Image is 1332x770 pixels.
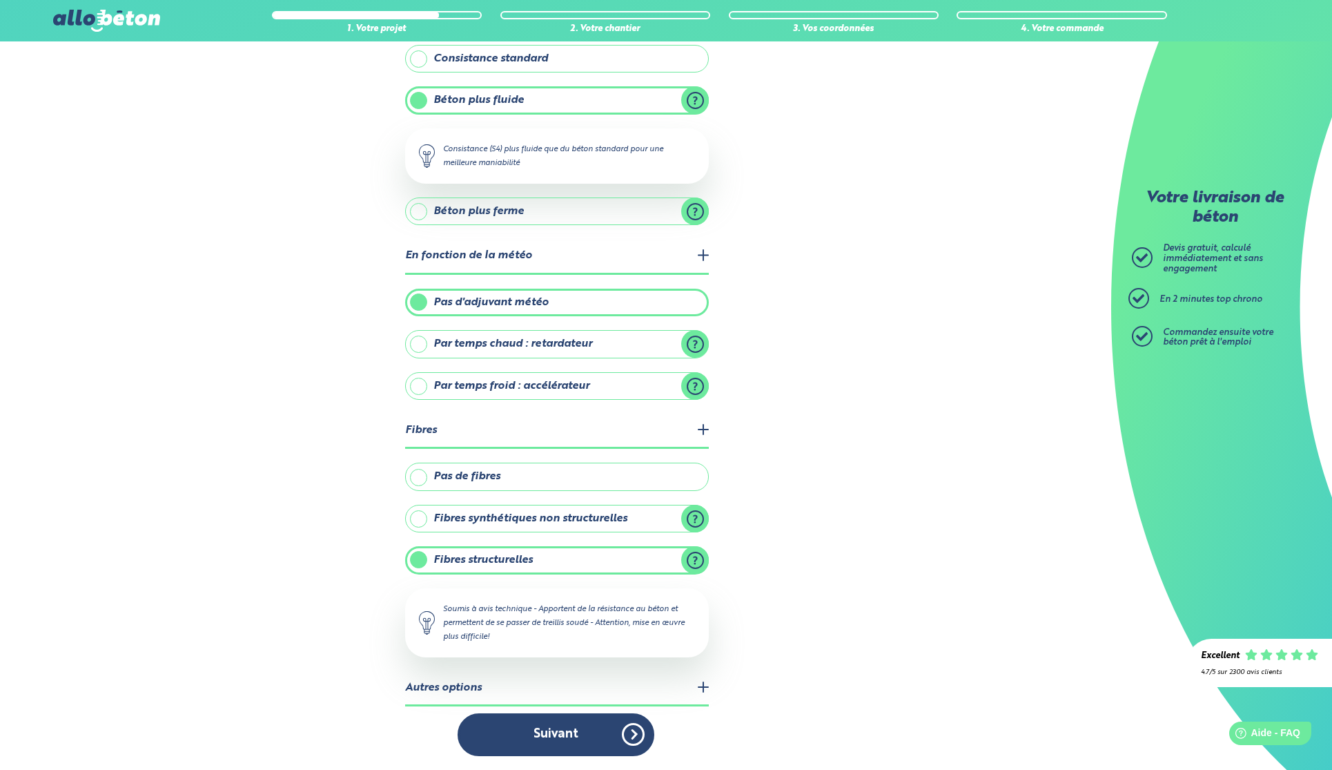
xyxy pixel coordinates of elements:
[53,10,159,32] img: allobéton
[405,588,709,657] div: Soumis à avis technique - Apportent de la résistance au béton et permettent de se passer de treil...
[272,24,482,35] div: 1. Votre projet
[405,86,709,114] label: Béton plus fluide
[957,24,1166,35] div: 4. Votre commande
[405,546,709,574] label: Fibres structurelles
[405,289,709,316] label: Pas d'adjuvant météo
[405,239,709,274] legend: En fonction de la météo
[405,372,709,400] label: Par temps froid : accélérateur
[729,24,939,35] div: 3. Vos coordonnées
[405,198,709,225] label: Béton plus ferme
[500,24,710,35] div: 2. Votre chantier
[405,505,709,532] label: Fibres synthétiques non structurelles
[405,463,709,490] label: Pas de fibres
[405,671,709,706] legend: Autres options
[405,414,709,449] legend: Fibres
[1209,716,1317,755] iframe: Help widget launcher
[458,713,654,755] button: Suivant
[405,45,709,73] label: Consistance standard
[405,330,709,358] label: Par temps chaud : retardateur
[405,128,709,184] div: Consistance (S4) plus fluide que du béton standard pour une meilleure maniabilité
